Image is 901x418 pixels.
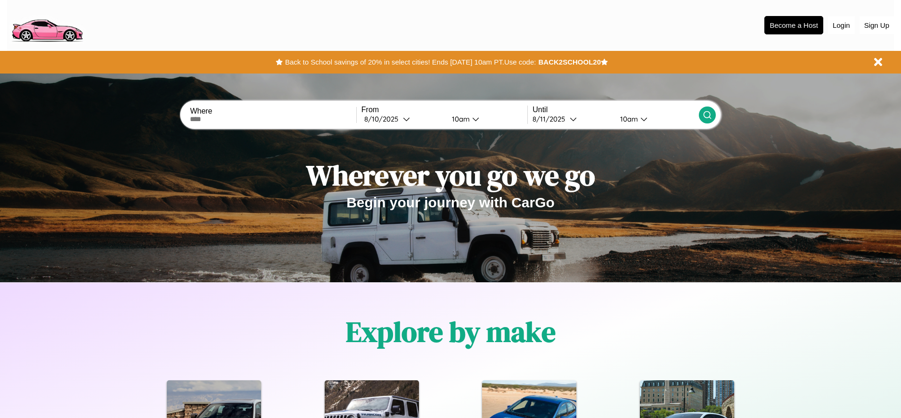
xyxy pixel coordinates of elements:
h1: Explore by make [346,312,556,351]
div: 8 / 10 / 2025 [364,115,403,123]
button: Login [828,16,855,34]
button: Sign Up [860,16,894,34]
b: BACK2SCHOOL20 [538,58,601,66]
img: logo [7,5,87,44]
button: Back to School savings of 20% in select cities! Ends [DATE] 10am PT.Use code: [283,56,538,69]
div: 10am [447,115,472,123]
button: 10am [613,114,698,124]
button: 8/10/2025 [361,114,444,124]
label: Until [532,106,698,114]
div: 10am [615,115,640,123]
button: 10am [444,114,527,124]
label: From [361,106,527,114]
button: Become a Host [764,16,823,34]
label: Where [190,107,356,115]
div: 8 / 11 / 2025 [532,115,570,123]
